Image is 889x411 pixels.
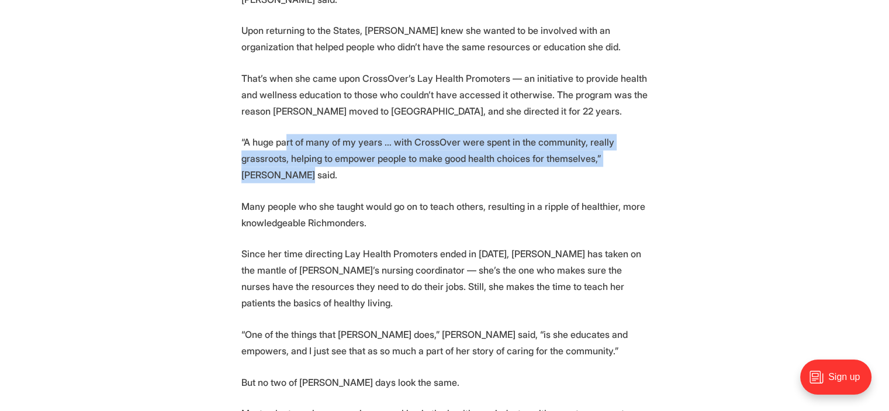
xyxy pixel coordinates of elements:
p: Many people who she taught would go on to teach others, resulting in a ripple of healthier, more ... [241,198,648,231]
p: Upon returning to the States, [PERSON_NAME] knew she wanted to be involved with an organization t... [241,22,648,55]
p: But no two of [PERSON_NAME] days look the same. [241,374,648,391]
iframe: portal-trigger [790,354,889,411]
p: Since her time directing Lay Health Promoters ended in [DATE], [PERSON_NAME] has taken on the man... [241,246,648,311]
p: That’s when she came upon CrossOver’s Lay Health Promoters — an initiative to provide health and ... [241,70,648,119]
p: “A huge part of many of my years … with CrossOver were spent in the community, really grassroots,... [241,134,648,183]
p: “One of the things that [PERSON_NAME] does,” [PERSON_NAME] said, “is she educates and empowers, a... [241,326,648,359]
